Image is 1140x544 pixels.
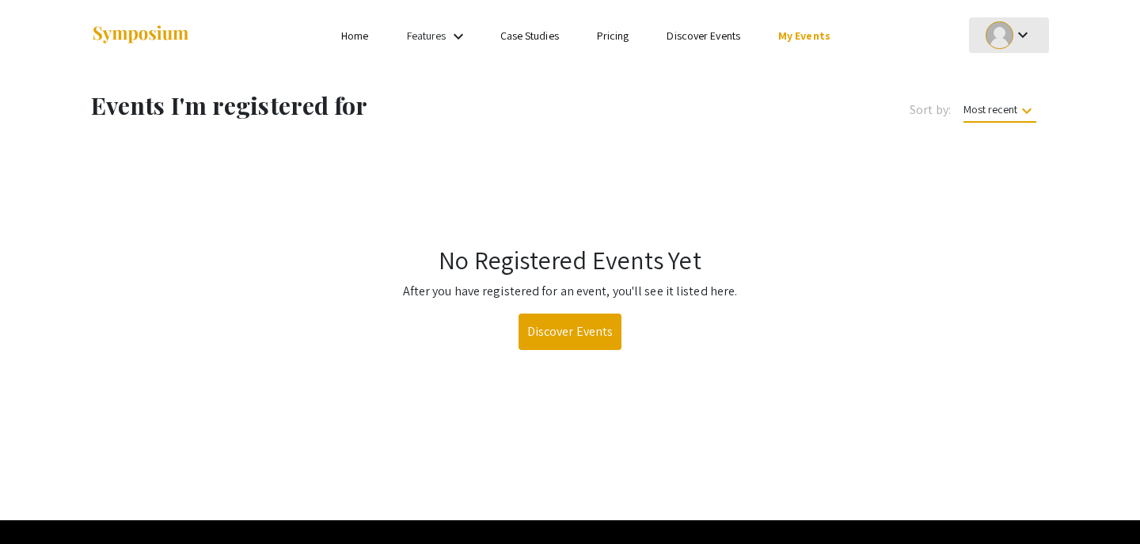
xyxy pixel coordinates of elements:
a: Pricing [597,29,629,43]
p: After you have registered for an event, you'll see it listed here. [95,282,1045,301]
button: Most recent [951,95,1049,124]
a: Home [341,29,368,43]
span: Most recent [963,102,1036,123]
mat-icon: Expand account dropdown [1013,25,1032,44]
img: Symposium by ForagerOne [91,25,190,46]
a: Discover Events [519,314,622,350]
a: Case Studies [500,29,559,43]
a: Features [407,29,446,43]
mat-icon: Expand Features list [449,27,468,46]
h1: No Registered Events Yet [95,245,1045,275]
span: Sort by: [910,101,951,120]
a: My Events [778,29,830,43]
iframe: Chat [12,473,67,532]
mat-icon: keyboard_arrow_down [1017,101,1036,120]
h1: Events I'm registered for [91,91,640,120]
button: Expand account dropdown [969,17,1049,53]
a: Discover Events [667,29,740,43]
